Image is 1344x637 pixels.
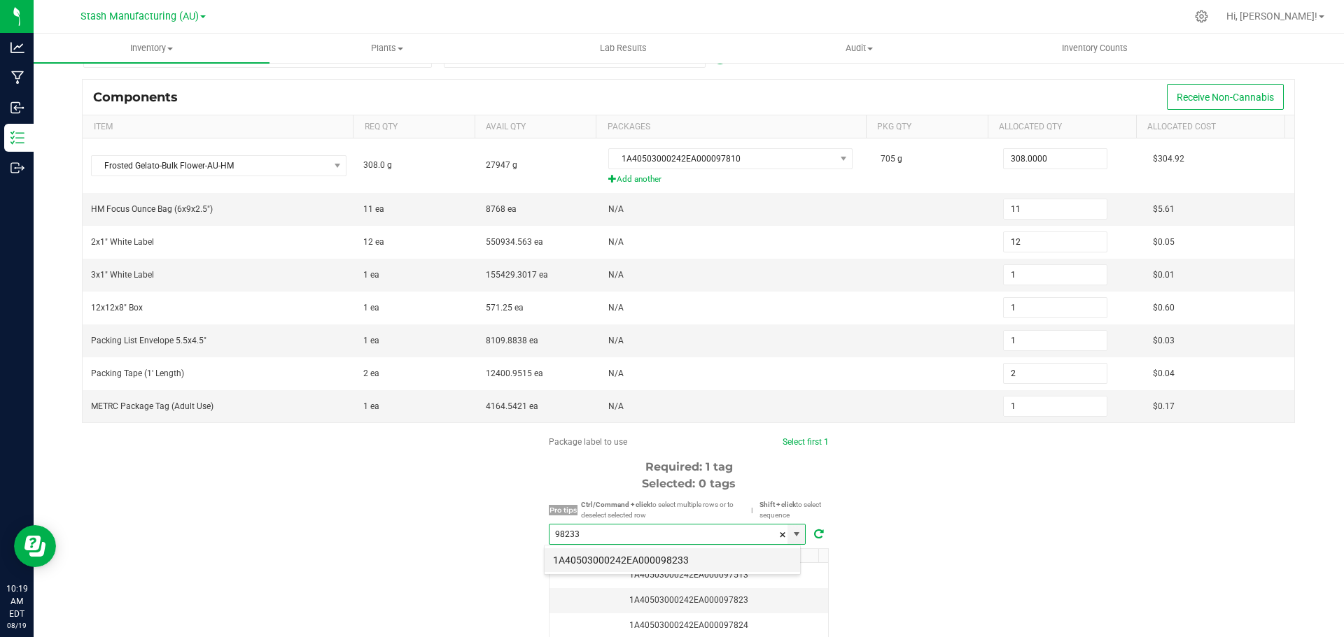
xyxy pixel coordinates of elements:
span: $0.60 [1153,303,1175,313]
span: clear [778,524,787,545]
th: Avail Qty [475,115,596,139]
li: 1A40503000242EA000098233 [545,548,800,572]
span: 8109.8838 ea [486,336,538,345]
div: Manage settings [1193,10,1210,23]
a: Audit [741,34,977,63]
span: Plants [270,42,505,55]
div: 1A40503000242EA000097513 [558,568,820,582]
th: Req Qty [353,115,475,139]
span: 1 ea [363,270,379,280]
inline-svg: Inventory [10,131,24,145]
span: 571.25 ea [486,303,524,313]
strong: Shift + click [759,501,796,508]
inline-svg: Analytics [10,41,24,55]
span: 2x1" White Label [91,237,154,247]
span: 1 ea [363,303,379,313]
span: N/A [608,401,624,411]
span: 705 g [881,154,902,164]
span: Inventory Counts [1043,42,1147,55]
span: Inventory [34,42,269,55]
span: 155429.3017 ea [486,270,548,280]
span: $0.17 [1153,401,1175,411]
span: 308.0 g [363,160,392,170]
span: Pro tips [549,505,577,515]
span: N/A [608,336,624,345]
span: N/A [608,237,624,247]
span: Frosted Gelato-Bulk Flower-AU-HM [92,156,328,176]
span: N/A [608,368,624,378]
inline-svg: Outbound [10,161,24,175]
span: 11 ea [363,204,384,214]
span: Packing Tape (1' Length) [91,368,184,378]
span: N/A [608,270,624,280]
span: $304.92 [1153,154,1184,164]
th: Item [83,115,353,139]
span: Add another [608,173,864,186]
span: to select multiple rows or to deselect selected row [581,501,734,519]
span: 1A40503000242EA000097810 [609,149,834,169]
span: 12 ea [363,237,384,247]
button: Receive Non-Cannabis [1167,84,1284,110]
th: Allocated Cost [1136,115,1284,139]
span: 12400.9515 ea [486,368,543,378]
div: Required: 1 tag [549,459,829,475]
span: Receive Non-Cannabis [1177,92,1274,103]
inline-svg: Manufacturing [10,71,24,85]
span: 1 ea [363,336,379,345]
p: 10:19 AM EDT [6,582,27,620]
a: Lab Results [505,34,741,63]
span: $0.05 [1153,237,1175,247]
span: N/A [608,303,624,313]
div: 1A40503000242EA000097824 [558,619,820,632]
span: Hi, [PERSON_NAME]! [1226,10,1317,22]
strong: Ctrl/Command + click [581,501,650,508]
span: Package label to use [549,437,627,447]
input: Search Tags [549,524,787,544]
span: 550934.563 ea [486,237,543,247]
span: 4164.5421 ea [486,401,538,411]
span: N/A [608,204,624,214]
span: 3x1" White Label [91,270,154,280]
th: Pkg Qty [866,115,988,139]
div: Components [93,90,188,105]
span: Add new output [706,55,727,65]
span: 12x12x8" Box [91,303,143,313]
th: Packages [596,115,866,139]
span: $5.61 [1153,204,1175,214]
span: 2 ea [363,368,379,378]
a: Inventory Counts [977,34,1213,63]
span: Packing List Envelope 5.5x4.5" [91,336,206,345]
span: Stash Manufacturing (AU) [80,10,199,22]
span: HM Focus Ounce Bag (6x9x2.5") [91,204,213,214]
span: 1 ea [363,401,379,411]
span: 27947 g [486,160,517,170]
inline-svg: Inbound [10,101,24,115]
span: $0.04 [1153,368,1175,378]
span: Audit [742,42,976,55]
a: Plants [269,34,505,63]
span: Lab Results [581,42,666,55]
div: 1A40503000242EA000097823 [558,594,820,607]
p: 08/19 [6,620,27,631]
span: $0.01 [1153,270,1175,280]
span: | [744,505,759,515]
a: Select first 1 [783,437,829,447]
th: Allocated Qty [988,115,1136,139]
iframe: Resource center [14,525,56,567]
div: Selected: 0 tags [549,475,829,492]
span: Refresh tags [809,526,829,543]
a: Inventory [34,34,269,63]
span: to select sequence [759,501,821,519]
span: METRC Package Tag (Adult Use) [91,401,213,411]
span: $0.03 [1153,336,1175,345]
span: 8768 ea [486,204,517,214]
